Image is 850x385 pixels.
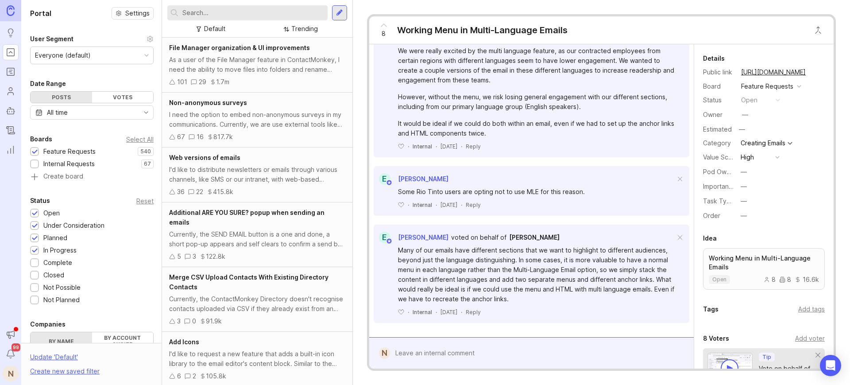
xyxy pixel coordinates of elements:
a: File Manager organization & UI improvementsAs a user of the File Manager feature in ContactMonkey... [162,38,352,93]
div: — [741,211,747,221]
div: 0 [192,316,196,326]
span: 8 [382,29,386,39]
div: Feature Requests [43,147,96,156]
div: It would be ideal if we could do both within an email, even if we had to set up the anchor links ... [398,119,675,138]
div: · [461,308,462,316]
div: Open [43,208,60,218]
div: 36 [177,187,185,197]
div: Complete [43,258,72,268]
span: Merge CSV Upload Contacts With Existing Directory Contacts [169,273,328,291]
div: Details [703,53,725,64]
div: In Progress [43,245,77,255]
div: E [379,232,390,243]
label: By account owner [92,332,154,350]
span: [PERSON_NAME] [398,175,448,183]
div: 122.8k [206,252,225,261]
div: · [461,143,462,150]
div: Planned [43,233,67,243]
img: Canny Home [7,5,15,16]
div: 67 [177,132,185,142]
div: Reply [466,143,481,150]
div: Trending [291,24,318,34]
span: Non-anonymous surveys [169,99,247,106]
a: Portal [3,44,19,60]
a: Settings [112,7,154,19]
div: Default [204,24,225,34]
div: — [741,182,747,191]
div: Reply [466,201,481,209]
div: · [408,143,409,150]
div: open [741,95,757,105]
label: Order [703,212,720,219]
div: Not Planned [43,295,80,305]
a: Changelog [3,122,19,138]
div: — [741,196,747,206]
label: Pod Ownership [703,168,748,175]
time: [DATE] [440,143,457,150]
div: Currently, the ContactMonkey Directory doesn't recognise contacts uploaded via CSV if they alread... [169,294,345,314]
a: E[PERSON_NAME] [374,232,448,243]
div: 29 [199,77,206,87]
span: Add Icons [169,338,199,346]
div: 3 [193,252,196,261]
div: · [436,201,437,209]
div: Internal [413,143,432,150]
a: Additional ARE YOU SURE? popup when sending an emailsCurrently, the SEND EMAIL button is a one an... [162,202,352,267]
div: voted on behalf of [451,233,506,242]
div: 91.9k [206,316,222,326]
div: — [742,110,748,120]
div: Open Intercom Messenger [820,355,841,376]
div: Under Consideration [43,221,104,230]
label: Importance [703,183,736,190]
svg: toggle icon [139,109,153,116]
div: 101 [177,77,187,87]
div: Currently, the SEND EMAIL button is a one and done, a short pop-up appears and self clears to con... [169,229,345,249]
div: Status [30,195,50,206]
div: Status [703,95,734,105]
button: N [3,366,19,381]
div: 105.8k [206,371,226,381]
p: 540 [140,148,151,155]
div: 817.7k [213,132,233,142]
div: Select All [126,137,154,142]
div: Create new saved filter [30,366,100,376]
div: Date Range [30,78,66,89]
div: Companies [30,319,66,330]
img: member badge [386,179,392,186]
div: — [736,124,748,135]
img: video-thumbnail-vote-d41b83416815613422e2ca741bf692cc.jpg [707,353,753,382]
div: Internal Requests [43,159,95,169]
p: open [712,276,726,283]
span: Additional ARE YOU SURE? popup when sending an emails [169,209,325,226]
div: Feature Requests [741,82,793,91]
div: 5 [177,252,181,261]
div: Votes [92,92,154,103]
a: Working Menu in Multi-Language Emailsopen8816.6k [703,248,825,290]
div: Idea [703,233,717,244]
img: member badge [386,238,392,245]
a: Autopilot [3,103,19,119]
div: N [379,347,390,359]
div: Reply [466,308,481,316]
div: Boards [30,134,52,144]
label: By name [31,332,92,350]
div: Estimated [703,126,732,132]
p: 67 [144,160,151,167]
div: Working Menu in Multi-Language Emails [397,24,568,36]
div: Board [703,82,734,91]
a: Non-anonymous surveysI need the option to embed non-anonymous surveys in my communications. Curre... [162,93,352,148]
span: File Manager organization & UI improvements [169,44,310,51]
div: · [436,143,437,150]
div: Internal [413,308,432,316]
div: · [408,201,409,209]
div: Add voter [795,334,825,343]
div: 22 [196,187,203,197]
div: 8 [779,276,791,283]
div: E [379,173,390,185]
a: [PERSON_NAME] [509,233,560,242]
div: 1.7m [216,77,229,87]
input: Search... [182,8,324,18]
div: 3 [177,316,181,326]
div: 6 [177,371,181,381]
